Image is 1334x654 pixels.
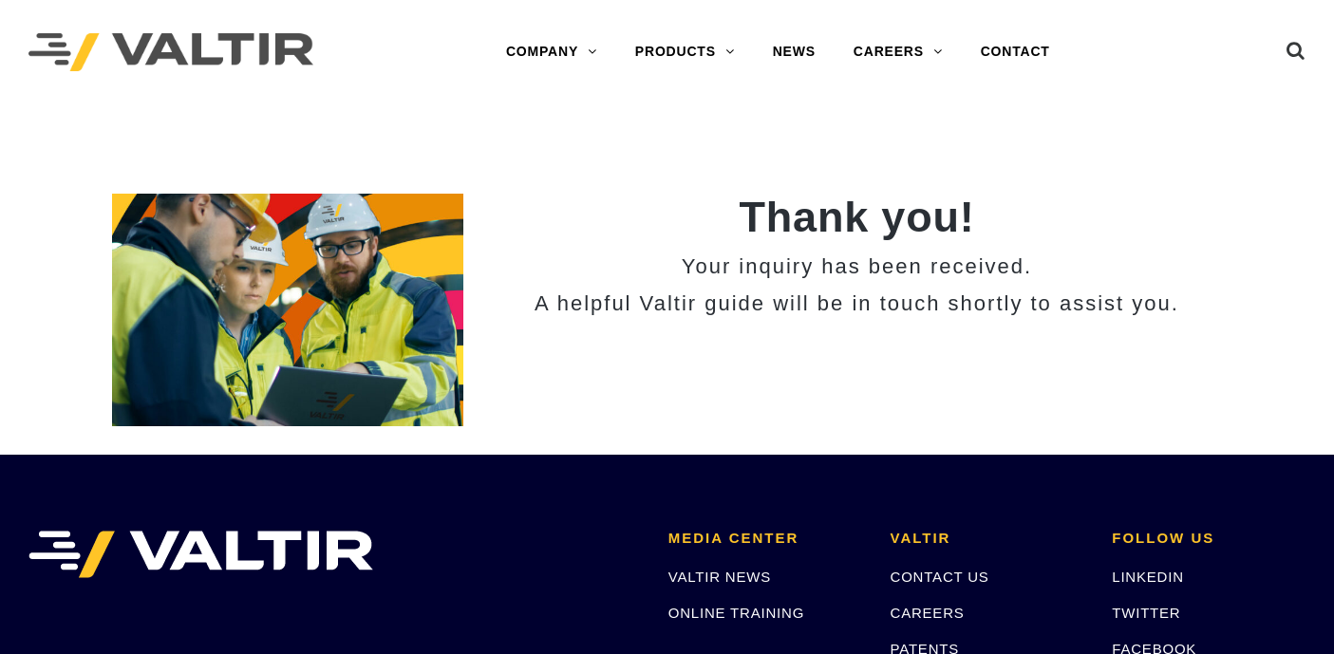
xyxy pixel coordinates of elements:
h2: MEDIA CENTER [668,531,862,547]
h3: A helpful Valtir guide will be in touch shortly to assist you. [492,292,1223,315]
img: 2 Home_Team [112,194,463,426]
a: PRODUCTS [616,33,754,71]
a: ONLINE TRAINING [668,605,804,621]
a: VALTIR NEWS [668,569,771,585]
a: TWITTER [1112,605,1180,621]
h2: FOLLOW US [1112,531,1306,547]
img: VALTIR [28,531,373,578]
h2: VALTIR [891,531,1084,547]
strong: Thank you! [739,193,974,241]
a: NEWS [754,33,835,71]
img: Valtir [28,33,313,72]
a: COMPANY [487,33,616,71]
a: CONTACT US [891,569,989,585]
a: CAREERS [891,605,965,621]
a: CAREERS [835,33,962,71]
a: LINKEDIN [1112,569,1184,585]
a: CONTACT [962,33,1069,71]
h3: Your inquiry has been received. [492,255,1223,278]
